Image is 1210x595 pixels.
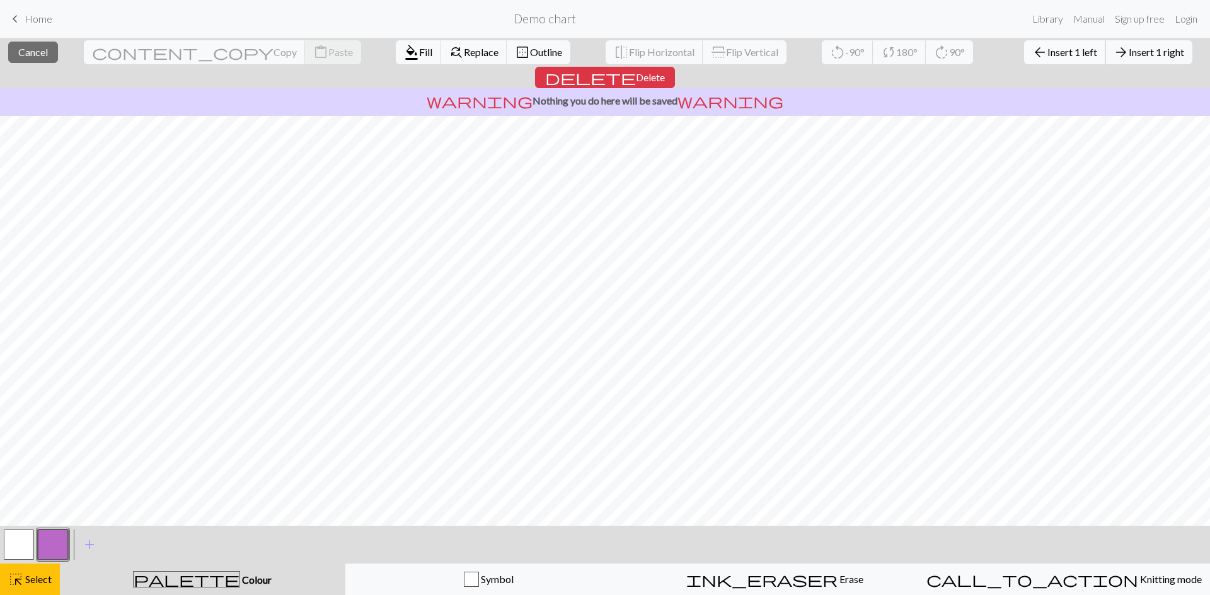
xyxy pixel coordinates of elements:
span: Insert 1 right [1129,46,1184,58]
a: Manual [1068,6,1110,31]
button: Copy [84,40,306,64]
a: Library [1027,6,1068,31]
button: Knitting mode [918,564,1210,595]
span: keyboard_arrow_left [8,10,23,28]
span: border_outer [515,43,530,61]
button: Fill [396,40,441,64]
span: call_to_action [926,570,1138,588]
span: highlight_alt [8,570,23,588]
span: warning [677,92,783,110]
button: Colour [60,564,345,595]
span: Delete [636,71,665,83]
span: Flip Horizontal [629,46,694,58]
span: Symbol [479,573,514,585]
span: add [82,536,97,553]
span: Copy [274,46,297,58]
span: content_copy [92,43,274,61]
span: Erase [838,573,863,585]
button: Flip Horizontal [606,40,703,64]
button: Delete [535,67,675,88]
a: Sign up free [1110,6,1170,31]
button: Erase [631,564,918,595]
a: Login [1170,6,1202,31]
span: Outline [530,46,562,58]
button: Insert 1 left [1024,40,1106,64]
span: Fill [419,46,432,58]
span: 90° [949,46,965,58]
span: arrow_back [1032,43,1047,61]
button: Cancel [8,42,58,63]
span: Flip Vertical [726,46,778,58]
span: rotate_right [934,43,949,61]
button: Replace [441,40,507,64]
span: warning [427,92,533,110]
button: Flip Vertical [703,40,786,64]
span: Cancel [18,46,48,58]
span: rotate_left [830,43,845,61]
span: Colour [240,574,272,586]
span: sync [881,43,896,61]
p: Nothing you do here will be saved [5,93,1205,108]
span: ink_eraser [686,570,838,588]
span: Home [25,13,52,25]
button: 90° [926,40,973,64]
span: Replace [464,46,498,58]
h2: Demo chart [514,11,576,26]
span: Insert 1 left [1047,46,1097,58]
span: flip [710,45,727,60]
span: format_color_fill [404,43,419,61]
span: arrow_forward [1114,43,1129,61]
span: delete [545,69,636,86]
button: Insert 1 right [1105,40,1192,64]
span: Select [23,573,52,585]
span: flip [614,43,629,61]
span: -90° [845,46,865,58]
span: 180° [896,46,918,58]
span: find_replace [449,43,464,61]
button: -90° [822,40,873,64]
button: 180° [873,40,926,64]
button: Symbol [345,564,632,595]
a: Home [8,8,52,30]
span: palette [134,570,239,588]
span: Knitting mode [1138,573,1202,585]
button: Outline [507,40,570,64]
